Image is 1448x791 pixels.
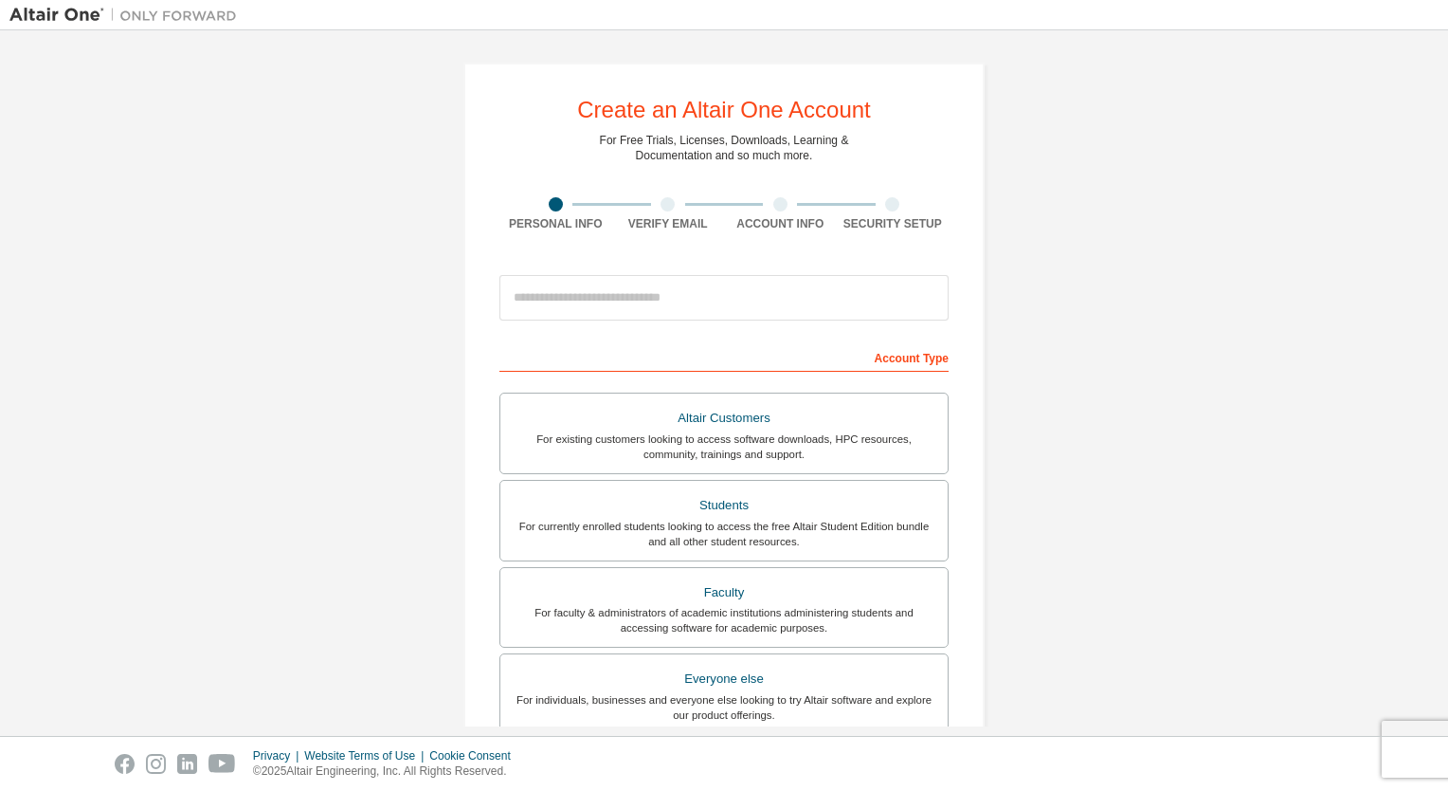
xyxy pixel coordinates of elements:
div: Privacy [253,748,304,763]
p: © 2025 Altair Engineering, Inc. All Rights Reserved. [253,763,522,780]
div: For faculty & administrators of academic institutions administering students and accessing softwa... [512,605,936,635]
img: linkedin.svg [177,754,197,774]
img: instagram.svg [146,754,166,774]
div: Everyone else [512,666,936,692]
div: For currently enrolled students looking to access the free Altair Student Edition bundle and all ... [512,519,936,549]
div: For Free Trials, Licenses, Downloads, Learning & Documentation and so much more. [600,133,849,163]
div: Create an Altair One Account [577,99,871,121]
div: Personal Info [499,216,612,231]
div: Cookie Consent [429,748,521,763]
div: Students [512,492,936,519]
div: Website Terms of Use [304,748,429,763]
div: Faculty [512,579,936,606]
div: For individuals, businesses and everyone else looking to try Altair software and explore our prod... [512,692,936,723]
div: For existing customers looking to access software downloads, HPC resources, community, trainings ... [512,432,936,462]
div: Verify Email [612,216,725,231]
div: Security Setup [837,216,950,231]
div: Altair Customers [512,405,936,432]
div: Account Type [499,341,949,372]
div: Account Info [724,216,837,231]
img: Altair One [9,6,246,25]
img: youtube.svg [208,754,236,774]
img: facebook.svg [115,754,135,774]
